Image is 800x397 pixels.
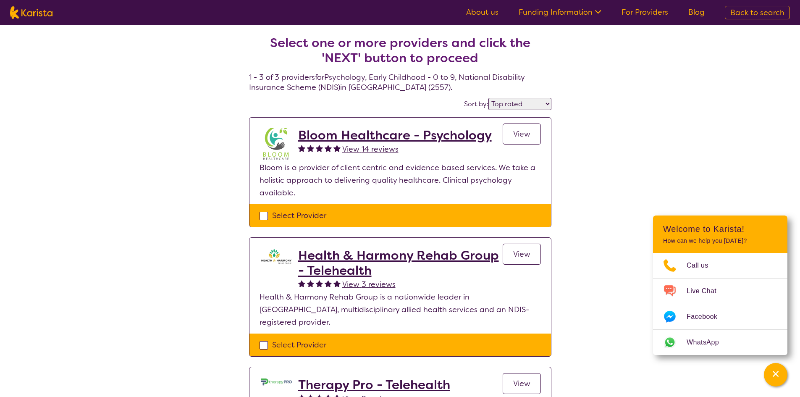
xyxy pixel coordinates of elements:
img: fullstar [307,145,314,152]
div: Channel Menu [653,216,787,355]
a: View [503,124,541,145]
a: View [503,244,541,265]
span: Live Chat [687,285,727,297]
h2: Welcome to Karista! [663,224,777,234]
h4: 1 - 3 of 3 providers for Psychology , Early Childhood - 0 to 9 , National Disability Insurance Sc... [249,15,551,92]
img: fullstar [333,280,341,287]
button: Channel Menu [764,363,787,386]
span: WhatsApp [687,336,729,349]
span: Back to search [730,8,784,18]
img: fullstar [316,280,323,287]
img: fullstar [298,280,305,287]
img: Karista logo [10,6,52,19]
p: Bloom is a provider of client centric and evidence based services. We take a holistic approach to... [260,161,541,199]
a: For Providers [622,7,668,17]
a: Back to search [725,6,790,19]
a: View 3 reviews [342,278,396,291]
span: Facebook [687,310,727,323]
p: How can we help you [DATE]? [663,237,777,245]
span: View [513,379,530,389]
img: ztak9tblhgtrn1fit8ap.png [260,248,293,265]
img: fullstar [316,145,323,152]
a: Health & Harmony Rehab Group - Telehealth [298,248,503,278]
img: fullstar [325,280,332,287]
label: Sort by: [464,100,488,108]
img: fullstar [307,280,314,287]
span: View 14 reviews [342,144,399,154]
ul: Choose channel [653,253,787,355]
span: Call us [687,259,719,272]
a: About us [466,7,498,17]
a: Bloom Healthcare - Psychology [298,128,492,143]
span: View [513,129,530,139]
img: fullstar [325,145,332,152]
p: Health & Harmony Rehab Group is a nationwide leader in [GEOGRAPHIC_DATA], multidisciplinary allie... [260,291,541,329]
img: fullstar [333,145,341,152]
img: fullstar [298,145,305,152]
span: View 3 reviews [342,279,396,289]
a: Funding Information [519,7,601,17]
a: Blog [688,7,705,17]
a: View [503,373,541,394]
img: lehxprcbtunjcwin5sb4.jpg [260,377,293,386]
a: Therapy Pro - Telehealth [298,377,450,392]
a: View 14 reviews [342,143,399,155]
img: klsknef2cimwwz0wtkey.jpg [260,128,293,161]
a: Web link opens in a new tab. [653,330,787,355]
h2: Select one or more providers and click the 'NEXT' button to proceed [259,35,541,66]
span: View [513,249,530,259]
